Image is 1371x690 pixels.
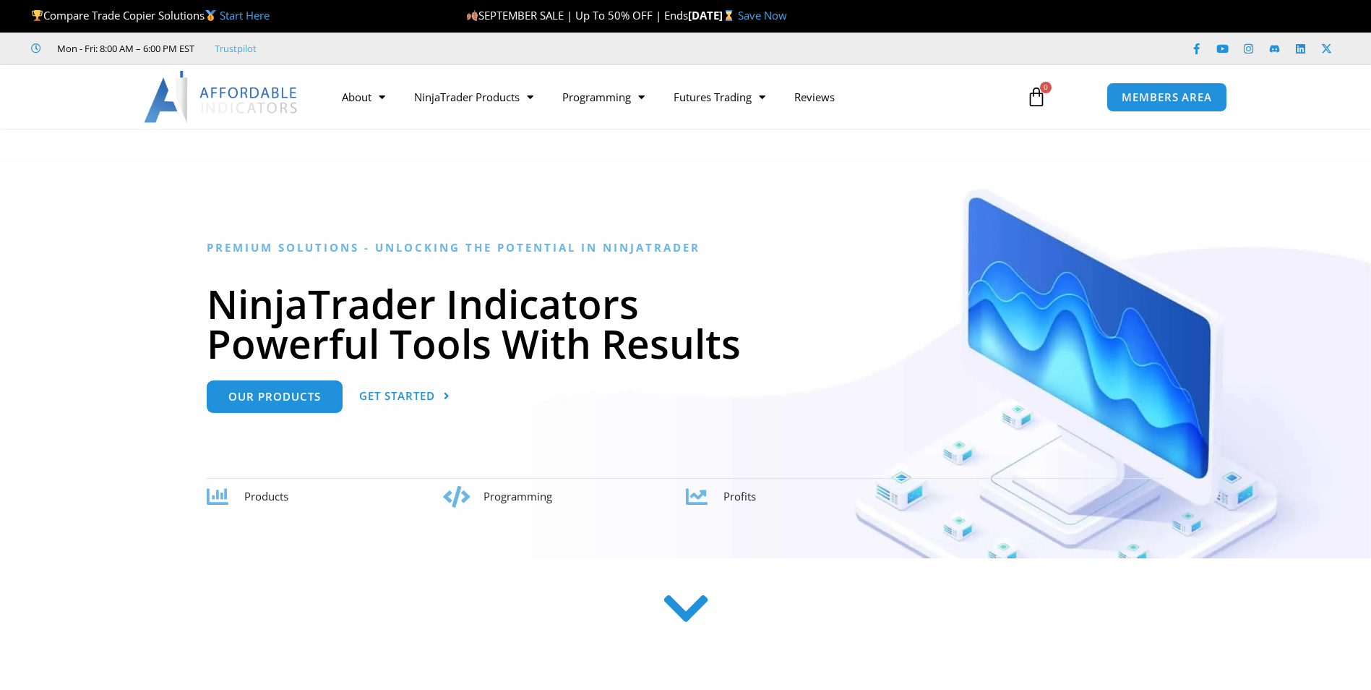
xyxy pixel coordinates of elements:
span: MEMBERS AREA [1122,92,1212,103]
a: About [327,80,400,114]
a: Our Products [207,380,343,413]
span: Get Started [359,391,435,401]
a: MEMBERS AREA [1106,82,1227,112]
h1: NinjaTrader Indicators Powerful Tools With Results [207,284,1164,363]
a: Get Started [359,380,450,413]
a: 0 [1005,76,1068,118]
h6: Premium Solutions - Unlocking the Potential in NinjaTrader [207,241,1164,255]
span: Products [244,489,288,503]
strong: [DATE] [688,8,738,22]
img: LogoAI | Affordable Indicators – NinjaTrader [144,71,299,123]
a: Save Now [738,8,787,22]
a: Programming [548,80,659,114]
span: Mon - Fri: 8:00 AM – 6:00 PM EST [53,40,194,57]
a: Start Here [220,8,270,22]
span: Compare Trade Copier Solutions [31,8,270,22]
a: Trustpilot [215,40,257,57]
a: Futures Trading [659,80,780,114]
a: NinjaTrader Products [400,80,548,114]
a: Reviews [780,80,849,114]
img: 🥇 [205,10,216,21]
img: 🏆 [32,10,43,21]
img: 🍂 [467,10,478,21]
span: Our Products [228,391,321,402]
img: ⌛ [723,10,734,21]
span: SEPTEMBER SALE | Up To 50% OFF | Ends [466,8,688,22]
span: Profits [723,489,756,503]
nav: Menu [327,80,1010,114]
span: 0 [1040,82,1052,93]
span: Programming [483,489,552,503]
